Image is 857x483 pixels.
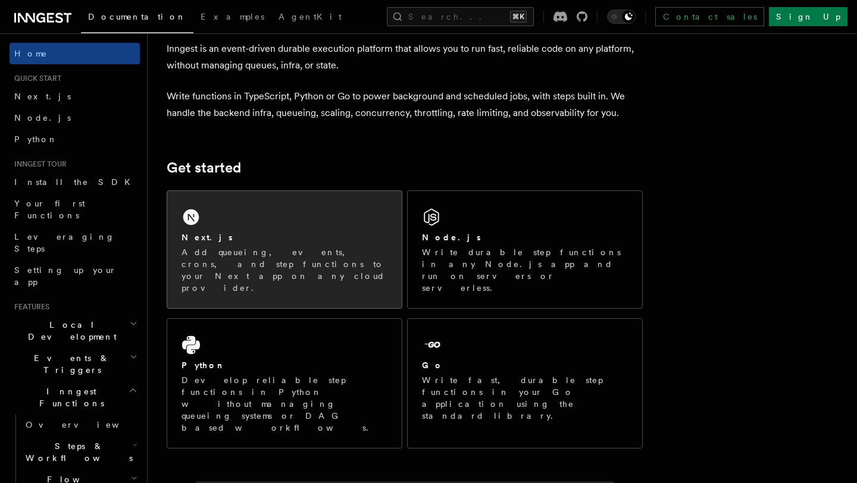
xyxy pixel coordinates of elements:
button: Search...⌘K [387,7,534,26]
p: Add queueing, events, crons, and step functions to your Next app on any cloud provider. [182,246,387,294]
p: Write fast, durable step functions in your Go application using the standard library. [422,374,628,422]
a: Contact sales [655,7,764,26]
button: Toggle dark mode [607,10,636,24]
a: Sign Up [769,7,847,26]
a: Your first Functions [10,193,140,226]
span: Node.js [14,113,71,123]
button: Inngest Functions [10,381,140,414]
span: Inngest Functions [10,385,129,409]
a: Setting up your app [10,259,140,293]
button: Local Development [10,314,140,347]
a: Leveraging Steps [10,226,140,259]
a: GoWrite fast, durable step functions in your Go application using the standard library. [407,318,643,448]
a: Next.js [10,86,140,107]
span: Setting up your app [14,265,117,287]
a: PythonDevelop reliable step functions in Python without managing queueing systems or DAG based wo... [167,318,402,448]
p: Inngest is an event-driven durable execution platform that allows you to run fast, reliable code ... [167,40,643,74]
a: Documentation [81,4,193,33]
span: Features [10,302,49,312]
kbd: ⌘K [510,11,527,23]
span: Local Development [10,319,130,343]
span: Examples [201,12,264,21]
a: Next.jsAdd queueing, events, crons, and step functions to your Next app on any cloud provider. [167,190,402,309]
span: Python [14,134,58,144]
span: Your first Functions [14,199,85,220]
span: Steps & Workflows [21,440,133,464]
span: Overview [26,420,148,429]
span: Next.js [14,92,71,101]
a: Install the SDK [10,171,140,193]
a: Home [10,43,140,64]
h2: Next.js [182,231,233,243]
span: Quick start [10,74,61,83]
p: Develop reliable step functions in Python without managing queueing systems or DAG based workflows. [182,374,387,434]
a: Overview [21,414,140,435]
button: Steps & Workflows [21,435,140,469]
a: Get started [167,159,241,176]
span: AgentKit [279,12,342,21]
h2: Python [182,359,226,371]
a: Node.jsWrite durable step functions in any Node.js app and run on servers or serverless. [407,190,643,309]
span: Events & Triggers [10,352,130,376]
button: Events & Triggers [10,347,140,381]
h2: Go [422,359,443,371]
a: Examples [193,4,271,32]
span: Leveraging Steps [14,232,115,253]
span: Documentation [88,12,186,21]
p: Write durable step functions in any Node.js app and run on servers or serverless. [422,246,628,294]
a: Node.js [10,107,140,128]
a: AgentKit [271,4,349,32]
span: Home [14,48,48,59]
span: Install the SDK [14,177,137,187]
a: Python [10,128,140,150]
span: Inngest tour [10,159,67,169]
p: Write functions in TypeScript, Python or Go to power background and scheduled jobs, with steps bu... [167,88,643,121]
h2: Node.js [422,231,481,243]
